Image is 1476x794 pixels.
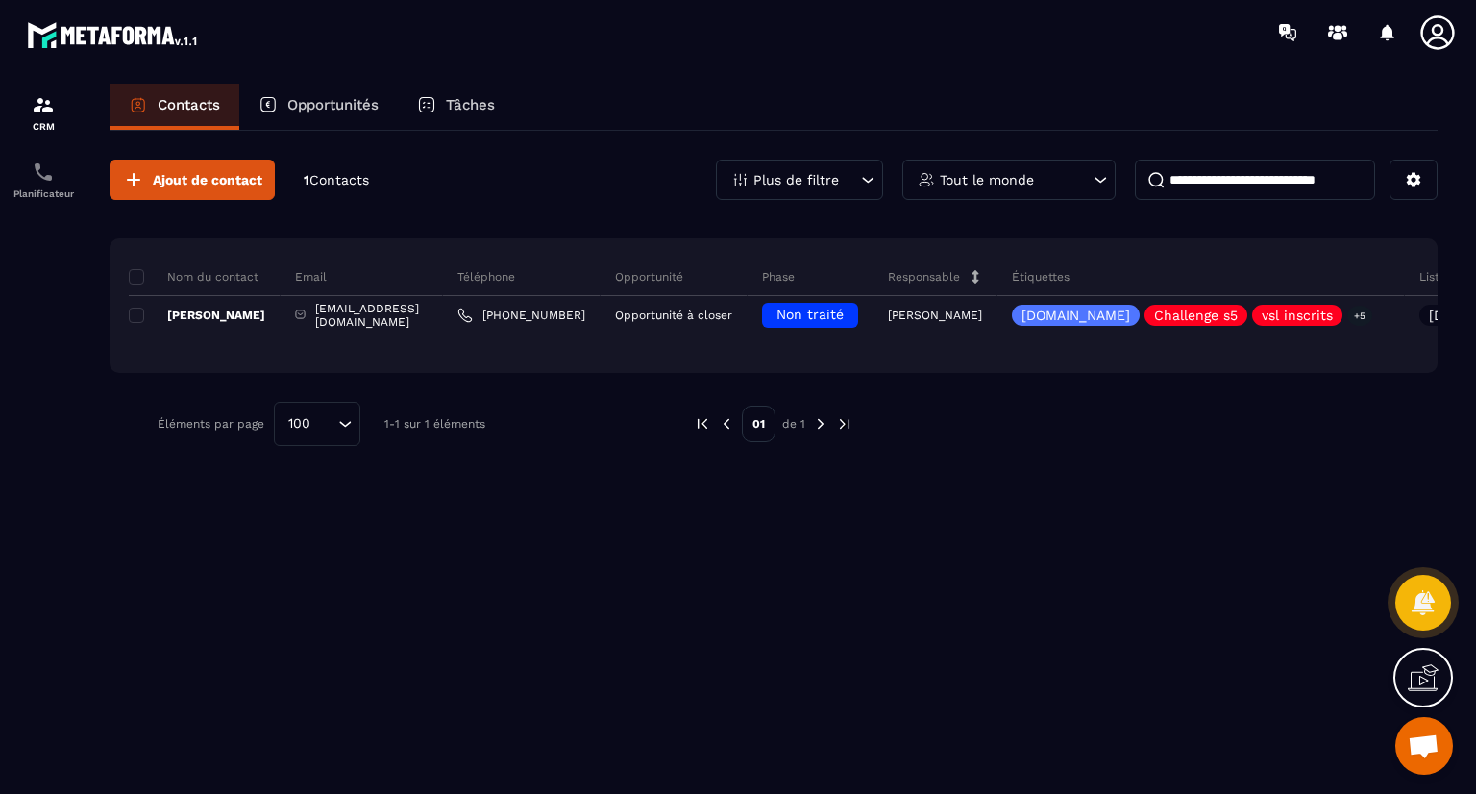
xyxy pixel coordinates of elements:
p: +5 [1347,306,1372,326]
p: Planificateur [5,188,82,199]
span: Contacts [309,172,369,187]
span: Non traité [776,307,844,322]
p: Phase [762,269,795,285]
img: formation [32,93,55,116]
img: scheduler [32,161,55,184]
button: Ajout de contact [110,160,275,200]
img: next [812,415,829,433]
div: Search for option [274,402,360,446]
p: Responsable [888,269,960,285]
p: 1 [304,171,369,189]
a: [PHONE_NUMBER] [457,308,585,323]
img: logo [27,17,200,52]
span: Ajout de contact [153,170,262,189]
img: prev [718,415,735,433]
a: formationformationCRM [5,79,82,146]
p: CRM [5,121,82,132]
p: Opportunité à closer [615,309,732,322]
p: Plus de filtre [753,173,839,186]
p: Liste [1419,269,1446,285]
p: vsl inscrits [1262,309,1333,322]
p: Tout le monde [940,173,1034,186]
p: Challenge s5 [1154,309,1238,322]
p: Tâches [446,96,495,113]
p: 01 [742,406,775,442]
p: Nom du contact [129,269,258,285]
input: Search for option [317,413,333,434]
p: Opportunité [615,269,683,285]
p: Éléments par page [158,417,264,431]
img: next [836,415,853,433]
a: Opportunités [239,84,398,130]
p: Contacts [158,96,220,113]
img: prev [694,415,711,433]
p: 1-1 sur 1 éléments [384,417,485,431]
p: Téléphone [457,269,515,285]
div: Ouvrir le chat [1395,717,1453,775]
p: [PERSON_NAME] [129,308,265,323]
p: Étiquettes [1012,269,1070,285]
p: [PERSON_NAME] [888,309,982,322]
a: Tâches [398,84,514,130]
a: schedulerschedulerPlanificateur [5,146,82,213]
span: 100 [282,413,317,434]
a: Contacts [110,84,239,130]
p: Opportunités [287,96,379,113]
p: Email [295,269,327,285]
p: [DOMAIN_NAME] [1021,309,1130,322]
p: de 1 [782,416,805,432]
